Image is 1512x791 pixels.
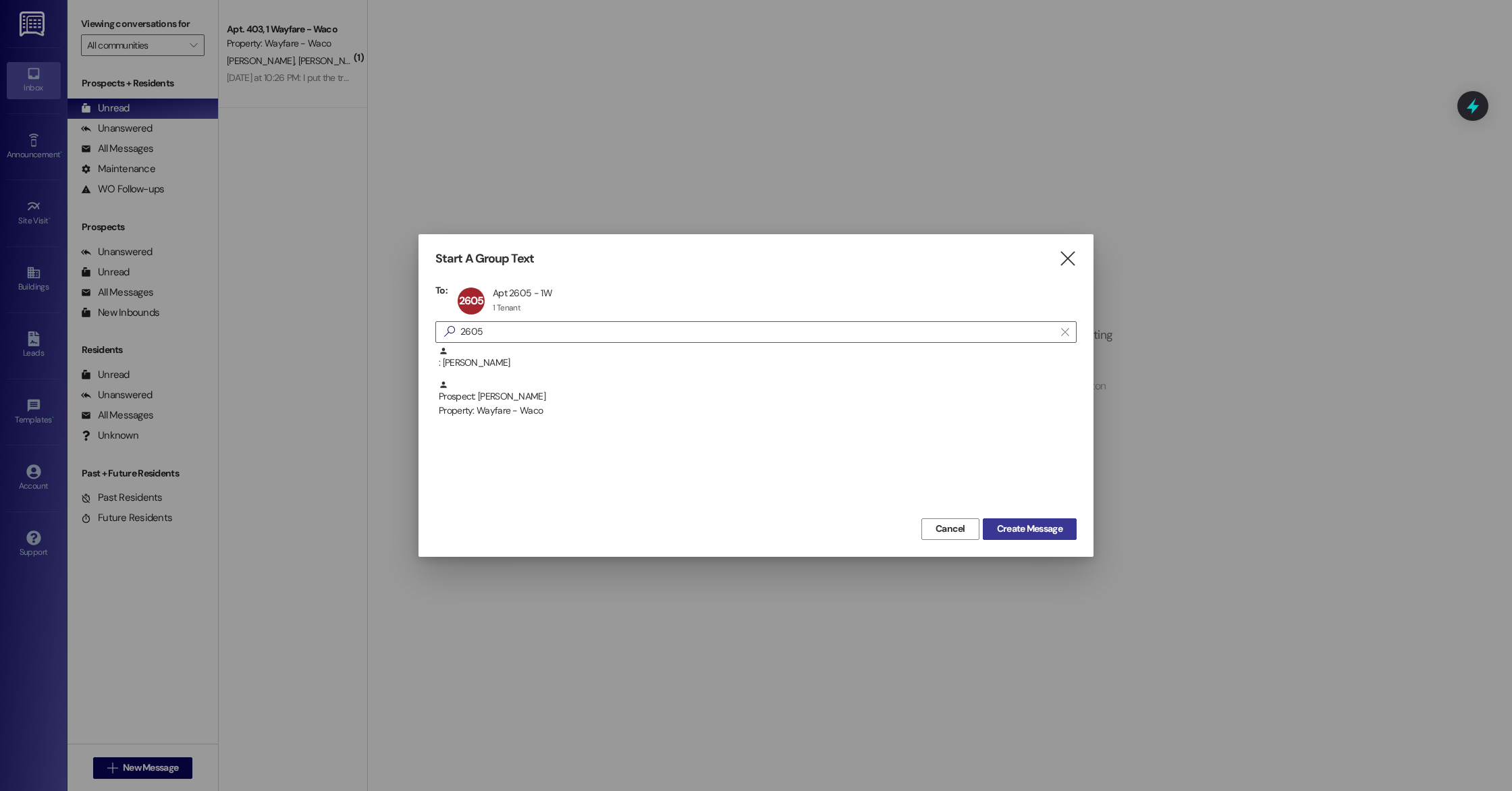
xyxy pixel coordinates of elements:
span: 2605 [459,294,484,308]
input: Search for any contact or apartment [460,323,1054,342]
button: Clear text [1054,322,1076,342]
div: : [PERSON_NAME] [435,346,1077,380]
div: Property: Wayfare - Waco [439,404,1077,418]
h3: To: [435,284,448,296]
button: Create Message [983,518,1077,540]
button: Cancel [921,518,979,540]
i:  [1061,327,1069,337]
i:  [1058,252,1077,266]
span: Create Message [997,522,1062,536]
i:  [439,325,460,339]
div: Apt 2605 - 1W [493,287,552,299]
div: Prospect: [PERSON_NAME] [439,380,1077,418]
h3: Start A Group Text [435,251,534,267]
div: 1 Tenant [493,302,520,313]
span: Cancel [936,522,965,536]
div: Prospect: [PERSON_NAME]Property: Wayfare - Waco [435,380,1077,414]
div: : [PERSON_NAME] [439,346,1077,370]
